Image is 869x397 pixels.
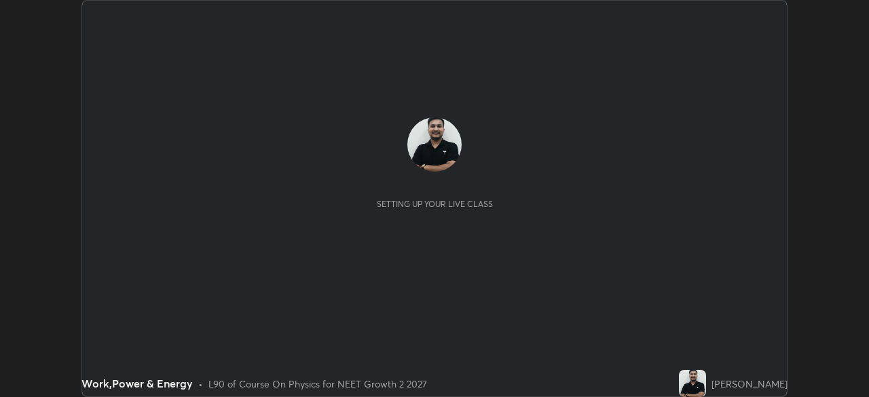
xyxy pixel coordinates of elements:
img: afe22e03c4c2466bab4a7a088f75780d.jpg [679,370,706,397]
div: • [198,377,203,391]
div: L90 of Course On Physics for NEET Growth 2 2027 [208,377,427,391]
div: Setting up your live class [377,199,493,209]
div: Work,Power & Energy [81,375,193,392]
div: [PERSON_NAME] [711,377,788,391]
img: afe22e03c4c2466bab4a7a088f75780d.jpg [407,117,462,172]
